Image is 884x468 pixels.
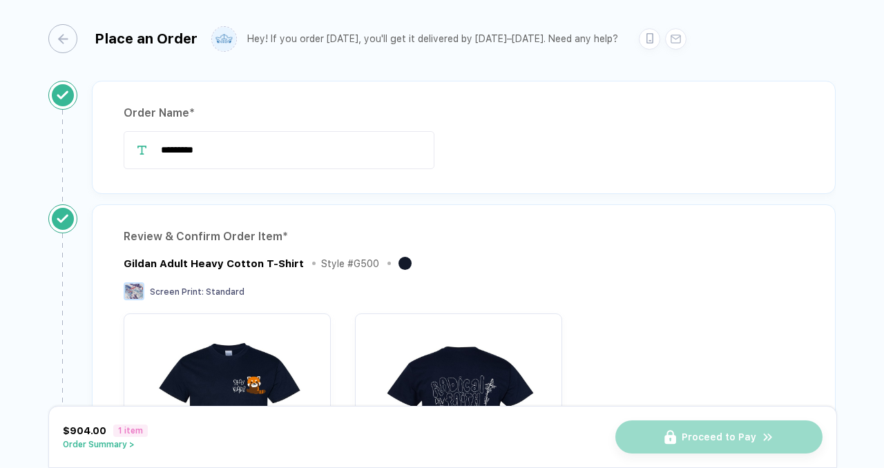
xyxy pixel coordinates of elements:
[95,30,198,47] div: Place an Order
[124,226,804,248] div: Review & Confirm Order Item
[321,258,379,269] div: Style # G500
[247,33,618,45] div: Hey! If you order [DATE], you'll get it delivered by [DATE]–[DATE]. Need any help?
[63,440,148,449] button: Order Summary >
[124,102,804,124] div: Order Name
[113,425,148,437] span: 1 item
[150,287,204,297] span: Screen Print :
[212,27,236,51] img: user profile
[124,282,144,300] img: Screen Print
[124,257,304,270] div: Gildan Adult Heavy Cotton T-Shirt
[206,287,244,297] span: Standard
[63,425,106,436] span: $904.00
